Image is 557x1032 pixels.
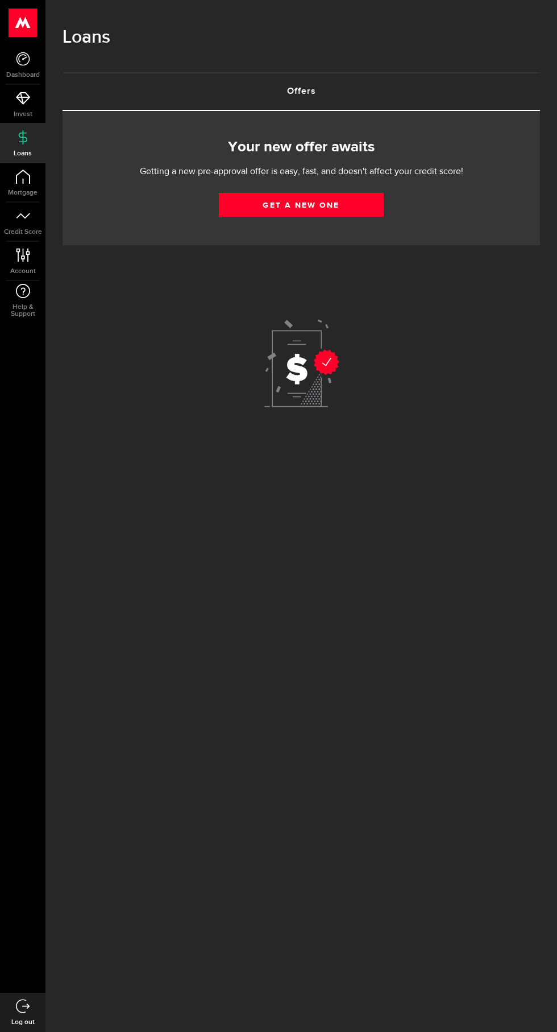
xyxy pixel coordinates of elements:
ul: Tabs Navigation [63,72,540,111]
h2: Your new offer awaits [80,135,523,159]
h1: Loans [63,23,540,52]
a: Get a new one [219,193,384,217]
p: Getting a new pre-approval offer is easy, fast, and doesn't affect your credit score! [105,165,497,179]
a: Offers [63,73,540,110]
iframe: LiveChat chat widget [509,984,557,1032]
